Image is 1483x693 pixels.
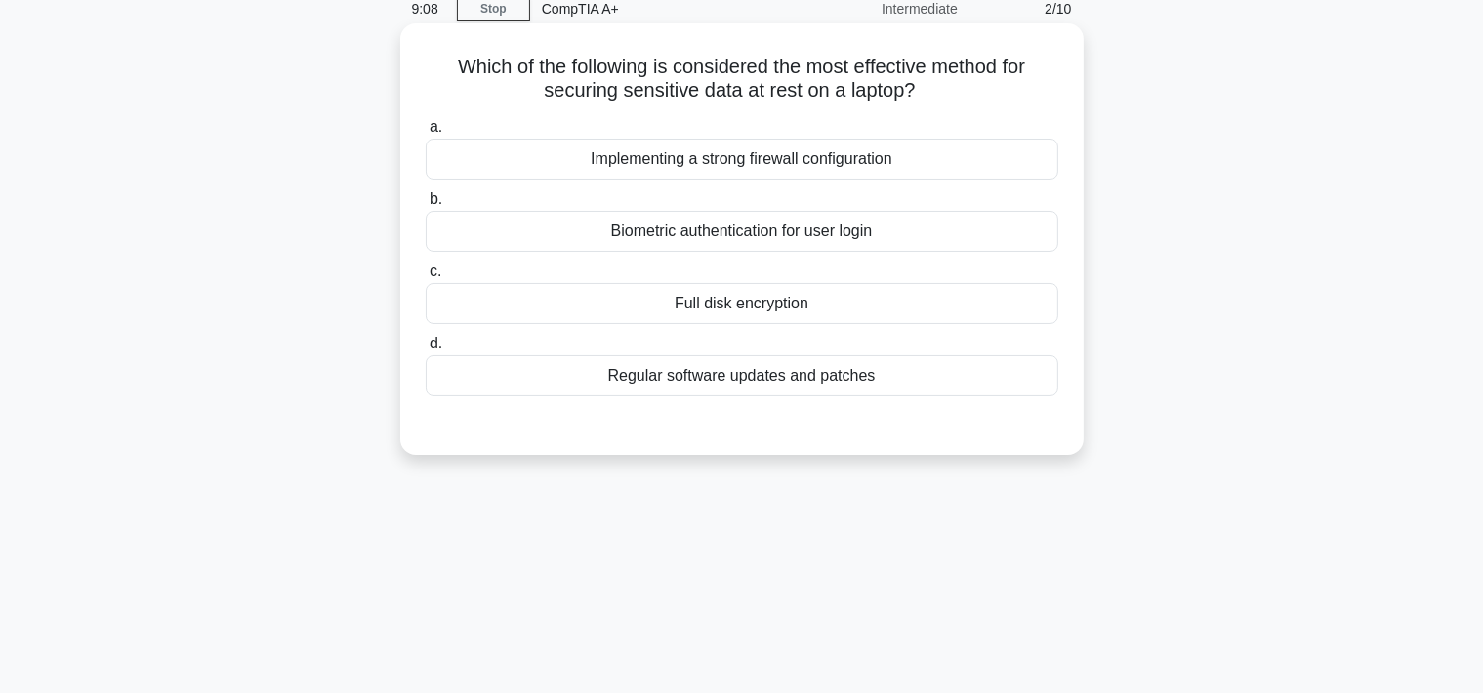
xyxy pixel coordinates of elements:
span: d. [430,335,442,351]
span: a. [430,118,442,135]
div: Full disk encryption [426,283,1058,324]
div: Regular software updates and patches [426,355,1058,396]
div: Implementing a strong firewall configuration [426,139,1058,180]
span: b. [430,190,442,207]
h5: Which of the following is considered the most effective method for securing sensitive data at res... [424,55,1060,103]
span: c. [430,263,441,279]
div: Biometric authentication for user login [426,211,1058,252]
